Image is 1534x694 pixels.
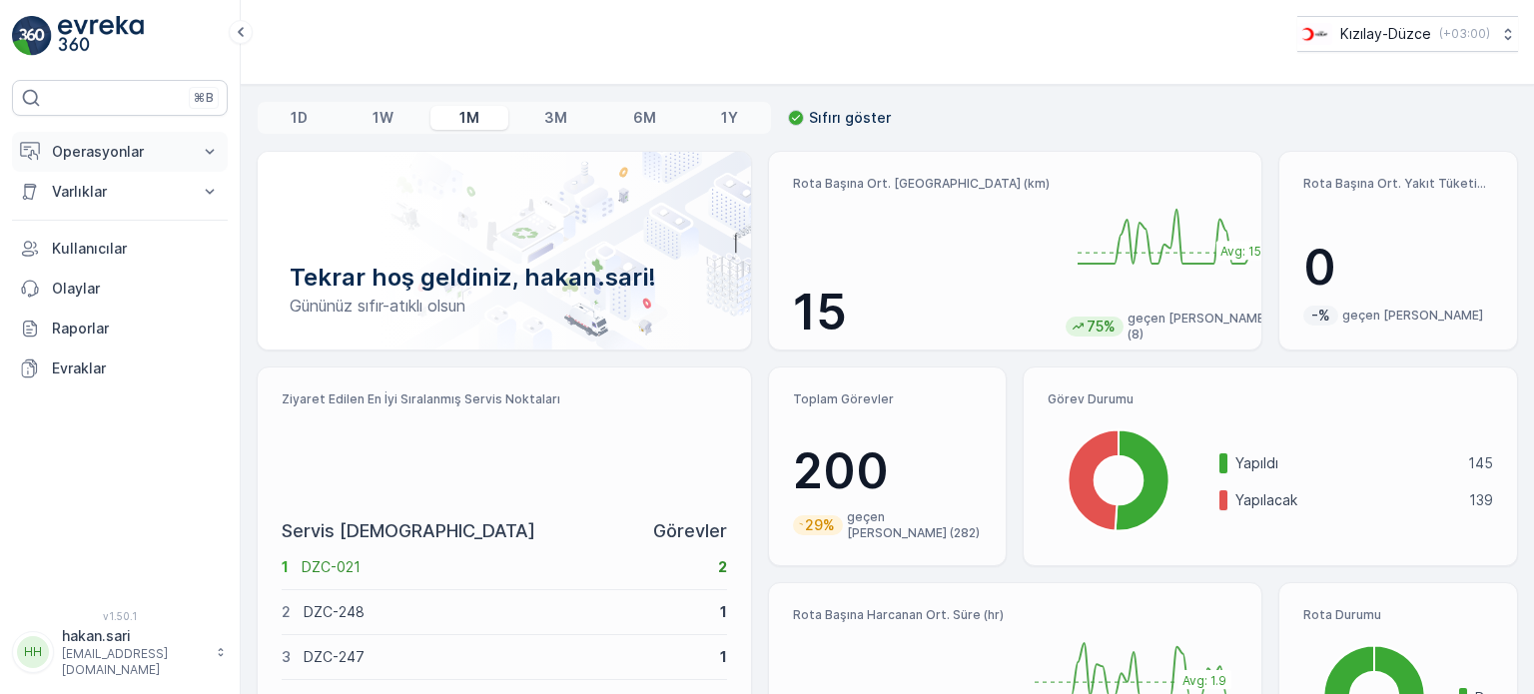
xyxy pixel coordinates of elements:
p: [EMAIL_ADDRESS][DOMAIN_NAME] [62,646,206,678]
p: 6M [633,108,656,128]
p: 0 [1303,238,1493,298]
p: Ziyaret Edilen En İyi Sıralanmış Servis Noktaları [282,391,727,407]
img: logo_light-DOdMpM7g.png [58,16,144,56]
p: 200 [793,441,983,501]
p: Gününüz sıfır-atıklı olsun [290,294,719,318]
button: HHhakan.sari[EMAIL_ADDRESS][DOMAIN_NAME] [12,626,228,678]
a: Raporlar [12,309,228,348]
p: Kızılay-Düzce [1340,24,1431,44]
p: 2 [282,602,291,622]
p: DZC-021 [302,557,705,577]
p: Olaylar [52,279,220,299]
p: 15 [793,283,1050,343]
p: Sıfırı göster [809,108,891,128]
p: Tekrar hoş geldiniz, hakan.sari! [290,262,719,294]
p: Raporlar [52,319,220,339]
p: geçen [PERSON_NAME] [1342,308,1483,324]
p: 1W [373,108,393,128]
p: 1Y [721,108,738,128]
p: ⌘B [194,90,214,106]
p: Varlıklar [52,182,188,202]
p: 1 [720,602,727,622]
button: Kızılay-Düzce(+03:00) [1297,16,1518,52]
p: 145 [1468,453,1493,473]
p: Operasyonlar [52,142,188,162]
p: Rota Başına Ort. [GEOGRAPHIC_DATA] (km) [793,176,1050,192]
p: geçen [PERSON_NAME] (282) [847,509,982,541]
p: Rota Başına Harcanan Ort. Süre (hr) [793,607,1008,623]
p: Yapıldı [1235,453,1455,473]
p: -% [1309,306,1332,326]
div: HH [17,636,49,668]
button: Operasyonlar [12,132,228,172]
a: Kullanıcılar [12,229,228,269]
p: geçen [PERSON_NAME] (8) [1128,311,1279,343]
p: 3M [544,108,567,128]
p: Evraklar [52,358,220,378]
p: Toplam Görevler [793,391,983,407]
p: 3 [282,647,291,667]
a: Olaylar [12,269,228,309]
p: 1M [459,108,479,128]
p: Rota Durumu [1303,607,1493,623]
p: DZC-247 [304,647,707,667]
p: 2 [718,557,727,577]
p: Görevler [653,517,727,545]
img: download_svj7U3e.png [1297,23,1332,45]
p: hakan.sari [62,626,206,646]
a: Evraklar [12,348,228,388]
p: 139 [1469,490,1493,510]
img: logo [12,16,52,56]
p: Rota Başına Ort. Yakıt Tüketimi (lt) [1303,176,1493,192]
button: Varlıklar [12,172,228,212]
p: Yapılacak [1235,490,1456,510]
p: 1 [720,647,727,667]
p: 29% [803,515,837,535]
p: DZC-248 [304,602,707,622]
p: 1D [291,108,308,128]
p: Görev Durumu [1048,391,1493,407]
p: 75% [1085,317,1118,337]
p: ( +03:00 ) [1439,26,1490,42]
p: Servis [DEMOGRAPHIC_DATA] [282,517,535,545]
p: Kullanıcılar [52,239,220,259]
p: 1 [282,557,289,577]
span: v 1.50.1 [12,610,228,622]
